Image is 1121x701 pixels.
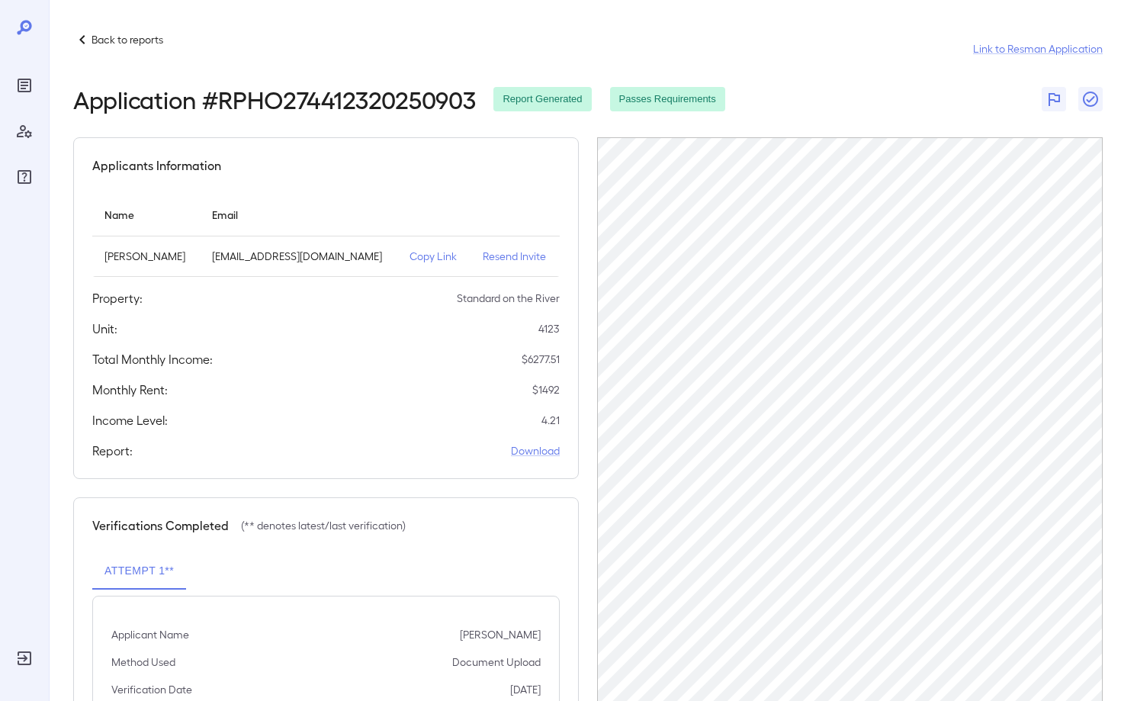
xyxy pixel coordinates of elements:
p: Standard on the River [457,291,560,306]
button: Flag Report [1042,87,1066,111]
p: Applicant Name [111,627,189,642]
h5: Report: [92,442,133,460]
p: 4.21 [541,413,560,428]
p: Document Upload [452,654,541,670]
h5: Total Monthly Income: [92,350,213,368]
button: Close Report [1078,87,1103,111]
p: [EMAIL_ADDRESS][DOMAIN_NAME] [212,249,386,264]
p: [PERSON_NAME] [460,627,541,642]
span: Report Generated [493,92,591,107]
div: Reports [12,73,37,98]
h5: Property: [92,289,143,307]
span: Passes Requirements [610,92,725,107]
th: Name [92,193,200,236]
p: Back to reports [92,32,163,47]
p: 4123 [538,321,560,336]
h5: Verifications Completed [92,516,229,535]
a: Link to Resman Application [973,41,1103,56]
button: Attempt 1** [92,553,186,590]
p: Copy Link [410,249,458,264]
p: Verification Date [111,682,192,697]
div: FAQ [12,165,37,189]
p: Method Used [111,654,175,670]
p: Resend Invite [483,249,548,264]
p: $ 6277.51 [522,352,560,367]
a: Download [511,443,560,458]
p: [DATE] [510,682,541,697]
div: Log Out [12,646,37,670]
h5: Monthly Rent: [92,381,168,399]
p: $ 1492 [532,382,560,397]
th: Email [200,193,398,236]
div: Manage Users [12,119,37,143]
p: [PERSON_NAME] [104,249,188,264]
h2: Application # RPHO274412320250903 [73,85,475,113]
h5: Applicants Information [92,156,221,175]
table: simple table [92,193,560,277]
h5: Unit: [92,320,117,338]
h5: Income Level: [92,411,168,429]
p: (** denotes latest/last verification) [241,518,406,533]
